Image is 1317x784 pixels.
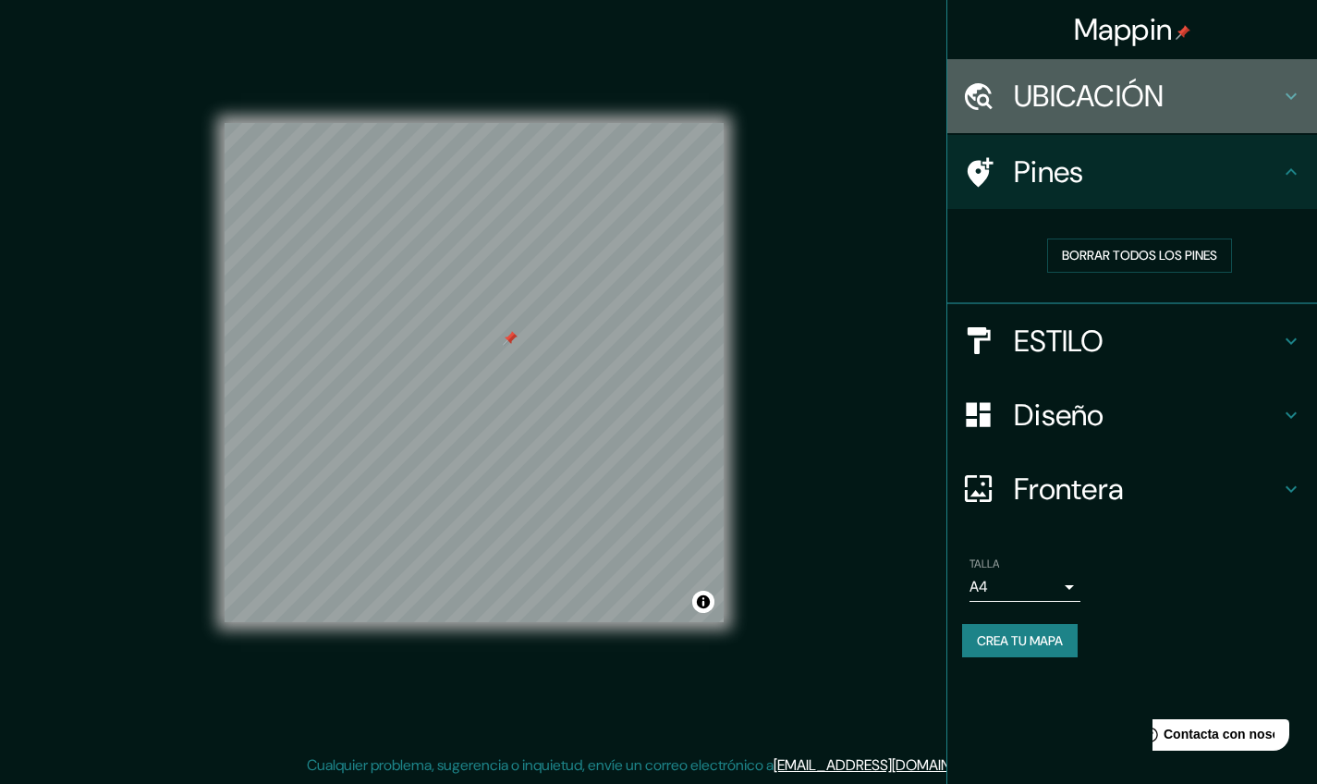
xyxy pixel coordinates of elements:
[947,378,1317,452] div: Diseño
[962,624,1078,658] button: CREA TU MAPA
[1047,239,1232,273] button: BORRAR TODOS LOS PINES
[947,59,1317,133] div: UBICACIÓN
[692,591,714,613] button: Alternar la atribución
[947,135,1317,209] div: Pines
[947,452,1317,526] div: Frontera
[1014,323,1280,360] h4: ESTILO
[1176,25,1190,40] img: pin-icon.png
[1014,397,1280,434] h4: Diseño
[1074,11,1191,48] h4: Mappin
[1152,712,1297,764] iframe: Lanzador de widgets de ayuda
[947,304,1317,378] div: ESTILO
[969,572,1080,602] div: A4
[225,123,724,622] canvas: MAPA
[307,754,1005,777] p: Cualquier problema, sugerencia o inquietud, envíe un correo electrónico a .
[1014,78,1280,115] h4: UBICACIÓN
[1014,153,1280,190] h4: Pines
[1014,471,1280,508] h4: Frontera
[774,755,1002,775] a: [EMAIL_ADDRESS][DOMAIN_NAME]
[969,556,999,571] label: TALLA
